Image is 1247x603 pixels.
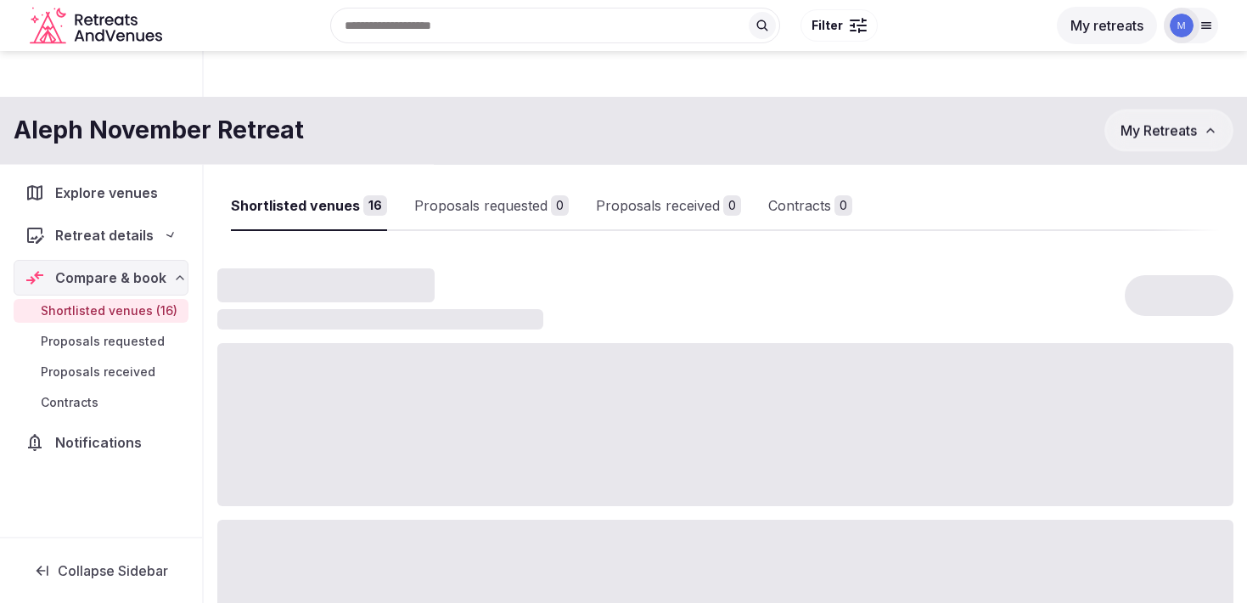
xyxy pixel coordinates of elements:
span: Proposals requested [41,333,165,350]
svg: Retreats and Venues company logo [30,7,166,45]
div: Contracts [768,195,831,216]
a: Proposals requested0 [414,182,569,231]
span: Shortlisted venues (16) [41,302,177,319]
a: Shortlisted venues16 [231,182,387,231]
span: Filter [812,17,843,34]
a: Shortlisted venues (16) [14,299,188,323]
div: 0 [723,195,741,216]
button: My retreats [1057,7,1157,44]
span: Notifications [55,432,149,453]
button: Filter [800,9,878,42]
div: Shortlisted venues [231,195,360,216]
span: Explore venues [55,183,165,203]
span: Collapse Sidebar [58,562,168,579]
a: Notifications [14,425,188,460]
span: Proposals received [41,363,155,380]
div: Proposals received [596,195,720,216]
a: Visit the homepage [30,7,166,45]
h1: Aleph November Retreat [14,114,304,147]
a: Explore venues [14,175,188,211]
div: 16 [363,195,387,216]
span: Retreat details [55,225,154,245]
img: maddie [1170,14,1194,37]
a: Proposals received0 [596,182,741,231]
button: Collapse Sidebar [14,552,188,589]
a: Contracts0 [768,182,852,231]
div: 0 [834,195,852,216]
a: Proposals requested [14,330,188,353]
div: 0 [551,195,569,216]
span: My Retreats [1121,122,1197,139]
span: Compare & book [55,268,166,288]
div: Proposals requested [414,195,548,216]
a: My retreats [1057,17,1157,34]
a: Contracts [14,391,188,414]
a: Proposals received [14,360,188,384]
button: My Retreats [1104,110,1233,152]
span: Contracts [41,394,98,411]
